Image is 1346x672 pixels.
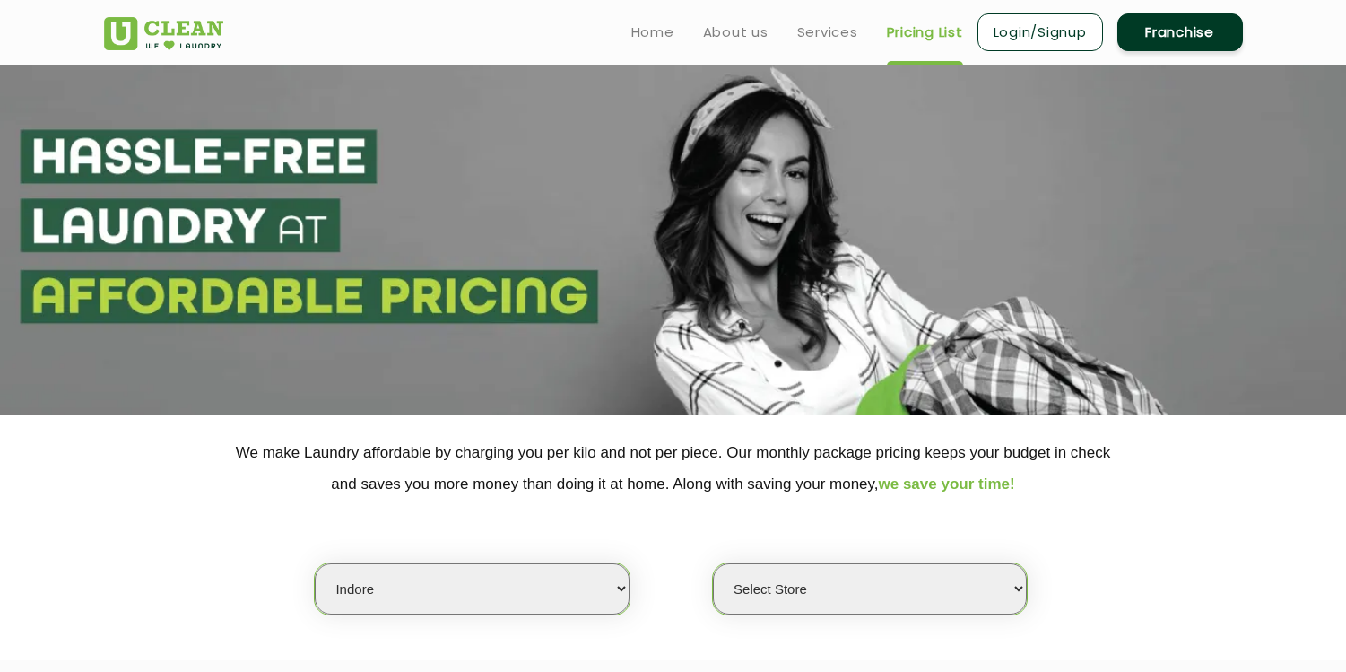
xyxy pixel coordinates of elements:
[703,22,769,43] a: About us
[879,476,1015,493] span: we save your time!
[887,22,963,43] a: Pricing List
[977,13,1103,51] a: Login/Signup
[1117,13,1243,51] a: Franchise
[631,22,674,43] a: Home
[104,17,223,50] img: UClean Laundry and Dry Cleaning
[104,437,1243,500] p: We make Laundry affordable by charging you per kilo and not per piece. Our monthly package pricin...
[797,22,858,43] a: Services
